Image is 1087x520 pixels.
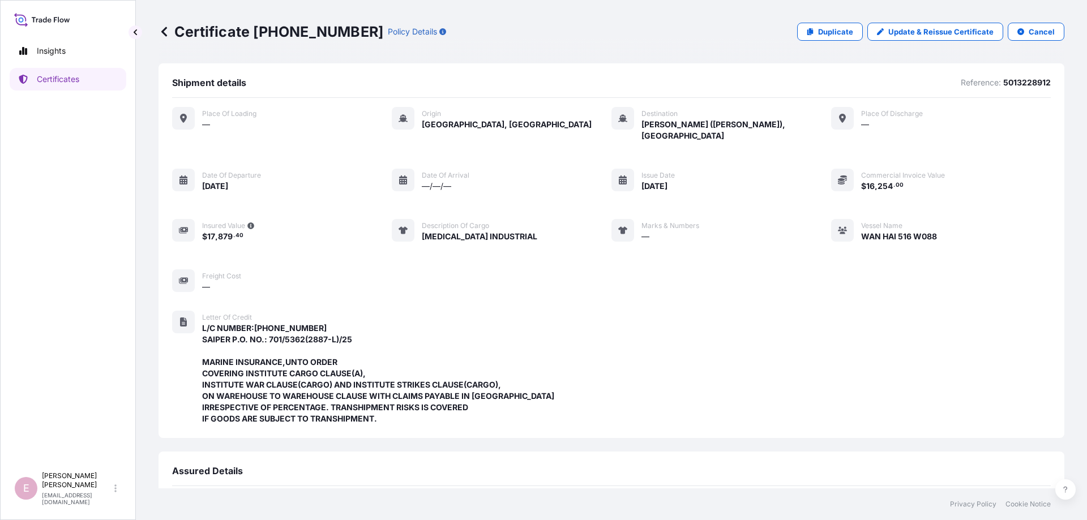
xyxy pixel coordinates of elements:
[797,23,863,41] a: Duplicate
[37,74,79,85] p: Certificates
[422,221,489,230] span: Description of cargo
[202,221,245,230] span: Insured Value
[950,500,996,509] a: Privacy Policy
[896,183,904,187] span: 00
[641,109,678,118] span: Destination
[202,313,252,322] span: Letter of Credit
[202,323,554,424] span: L/C NUMBER:[PHONE_NUMBER] SAIPER P.O. NO.: 701/5362(2887-L)/25 MARINE INSURANCE,UNTO ORDER COVERI...
[641,221,699,230] span: Marks & Numbers
[42,471,112,489] p: [PERSON_NAME] [PERSON_NAME]
[422,109,441,118] span: Origin
[388,26,437,37] p: Policy Details
[23,483,29,494] span: E
[422,181,451,192] span: —/—/—
[861,119,869,130] span: —
[861,171,945,180] span: Commercial Invoice Value
[172,77,246,88] span: Shipment details
[422,171,469,180] span: Date of arrival
[202,119,210,130] span: —
[861,109,923,118] span: Place of discharge
[172,465,243,476] span: Assured Details
[10,40,126,62] a: Insights
[202,171,261,180] span: Date of departure
[878,182,893,190] span: 254
[1029,26,1055,37] p: Cancel
[42,492,112,505] p: [EMAIL_ADDRESS][DOMAIN_NAME]
[641,119,831,141] span: [PERSON_NAME] ([PERSON_NAME]), [GEOGRAPHIC_DATA]
[861,231,937,242] span: WAN HAI 516 W088
[422,119,592,130] span: [GEOGRAPHIC_DATA], [GEOGRAPHIC_DATA]
[202,233,207,240] span: $
[37,45,66,57] p: Insights
[202,272,241,281] span: Freight Cost
[641,181,667,192] span: [DATE]
[893,183,895,187] span: .
[861,182,866,190] span: $
[202,281,210,293] span: —
[961,77,1001,88] p: Reference:
[867,23,1003,41] a: Update & Reissue Certificate
[888,26,994,37] p: Update & Reissue Certificate
[875,182,878,190] span: ,
[422,231,537,242] span: [MEDICAL_DATA] INDUSTRIAL
[10,68,126,91] a: Certificates
[861,221,902,230] span: Vessel Name
[641,171,675,180] span: Issue Date
[202,109,256,118] span: Place of Loading
[866,182,875,190] span: 16
[236,234,243,238] span: 40
[215,233,218,240] span: ,
[202,181,228,192] span: [DATE]
[218,233,233,240] span: 879
[1008,23,1064,41] button: Cancel
[641,231,649,242] span: —
[1005,500,1051,509] a: Cookie Notice
[159,23,383,41] p: Certificate [PHONE_NUMBER]
[1003,77,1051,88] p: 5013228912
[233,234,235,238] span: .
[207,233,215,240] span: 17
[818,26,853,37] p: Duplicate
